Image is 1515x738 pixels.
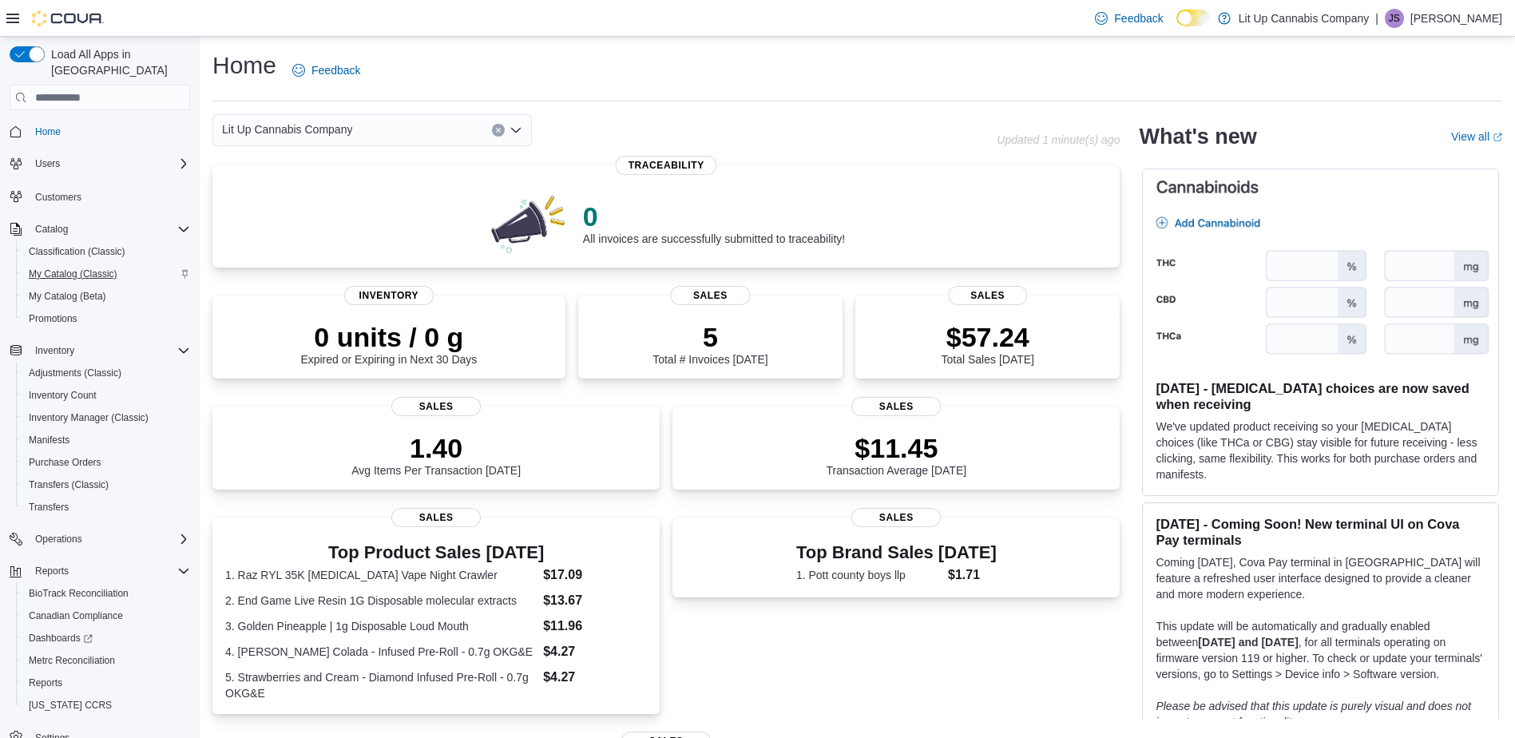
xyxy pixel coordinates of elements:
span: Operations [29,530,190,549]
a: View allExternal link [1451,130,1502,143]
a: Home [29,122,67,141]
span: JS [1389,9,1400,28]
p: Lit Up Cannabis Company [1239,9,1369,28]
span: Catalog [35,223,68,236]
span: Reports [35,565,69,577]
dd: $11.96 [543,617,647,636]
div: Transaction Average [DATE] [827,432,967,477]
dt: 2. End Game Live Resin 1G Disposable molecular extracts [225,593,537,609]
button: Catalog [3,218,196,240]
span: [US_STATE] CCRS [29,699,112,712]
span: Reports [22,673,190,692]
input: Dark Mode [1176,10,1210,26]
button: My Catalog (Beta) [16,285,196,307]
span: BioTrack Reconciliation [22,584,190,603]
button: Catalog [29,220,74,239]
button: Purchase Orders [16,451,196,474]
span: Dark Mode [1176,26,1177,27]
a: Feedback [1089,2,1169,34]
span: Manifests [22,430,190,450]
span: Catalog [29,220,190,239]
h3: [DATE] - Coming Soon! New terminal UI on Cova Pay terminals [1156,516,1485,548]
strong: [DATE] and [DATE] [1198,636,1298,649]
img: Cova [32,10,104,26]
button: Home [3,120,196,143]
span: Manifests [29,434,69,446]
span: Lit Up Cannabis Company [222,120,352,139]
button: Inventory Manager (Classic) [16,407,196,429]
dt: 1. Raz RYL 35K [MEDICAL_DATA] Vape Night Crawler [225,567,537,583]
a: Inventory Manager (Classic) [22,408,155,427]
button: [US_STATE] CCRS [16,694,196,716]
span: Feedback [1114,10,1163,26]
button: Inventory Count [16,384,196,407]
a: Adjustments (Classic) [22,363,128,383]
a: Metrc Reconciliation [22,651,121,670]
span: Sales [671,286,750,305]
span: Users [35,157,60,170]
a: My Catalog (Beta) [22,287,113,306]
span: Inventory Count [29,389,97,402]
button: Clear input [492,124,505,137]
span: My Catalog (Classic) [22,264,190,284]
h3: [DATE] - [MEDICAL_DATA] choices are now saved when receiving [1156,380,1485,412]
p: 5 [652,321,767,353]
dd: $4.27 [543,668,647,687]
button: Adjustments (Classic) [16,362,196,384]
h3: Top Product Sales [DATE] [225,543,647,562]
span: Inventory Manager (Classic) [22,408,190,427]
span: Metrc Reconciliation [29,654,115,667]
dt: 5. Strawberries and Cream - Diamond Infused Pre-Roll - 0.7g OKG&E [225,669,537,701]
span: Transfers (Classic) [22,475,190,494]
span: Canadian Compliance [22,606,190,625]
span: Promotions [22,309,190,328]
button: Manifests [16,429,196,451]
span: Classification (Classic) [29,245,125,258]
div: Total # Invoices [DATE] [652,321,767,366]
span: Inventory Count [22,386,190,405]
p: 0 units / 0 g [300,321,477,353]
a: Transfers (Classic) [22,475,115,494]
span: Promotions [29,312,77,325]
button: Classification (Classic) [16,240,196,263]
p: This update will be automatically and gradually enabled between , for all terminals operating on ... [1156,618,1485,682]
span: Dashboards [29,632,93,645]
span: Feedback [311,62,360,78]
h1: Home [212,50,276,81]
span: Customers [29,186,190,206]
button: Open list of options [510,124,522,137]
span: Dashboards [22,629,190,648]
a: Inventory Count [22,386,103,405]
span: Adjustments (Classic) [29,367,121,379]
span: Transfers [22,498,190,517]
p: We've updated product receiving so your [MEDICAL_DATA] choices (like THCa or CBG) stay visible fo... [1156,419,1485,482]
button: Reports [3,560,196,582]
div: Jessica Smith [1385,9,1404,28]
span: Purchase Orders [29,456,101,469]
a: Promotions [22,309,84,328]
span: Inventory Manager (Classic) [29,411,149,424]
a: Canadian Compliance [22,606,129,625]
img: 0 [487,191,570,255]
button: BioTrack Reconciliation [16,582,196,605]
button: Reports [29,561,75,581]
span: Traceability [616,156,717,175]
span: Classification (Classic) [22,242,190,261]
a: [US_STATE] CCRS [22,696,118,715]
button: Canadian Compliance [16,605,196,627]
button: Customers [3,184,196,208]
span: My Catalog (Classic) [29,268,117,280]
a: BioTrack Reconciliation [22,584,135,603]
a: Manifests [22,430,76,450]
dd: $17.09 [543,565,647,585]
dd: $13.67 [543,591,647,610]
button: Metrc Reconciliation [16,649,196,672]
h2: What's new [1139,124,1256,149]
span: Users [29,154,190,173]
dt: 3. Golden Pineapple | 1g Disposable Loud Mouth [225,618,537,634]
svg: External link [1493,133,1502,142]
span: Adjustments (Classic) [22,363,190,383]
span: Purchase Orders [22,453,190,472]
div: All invoices are successfully submitted to traceability! [583,200,845,245]
span: Load All Apps in [GEOGRAPHIC_DATA] [45,46,190,78]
